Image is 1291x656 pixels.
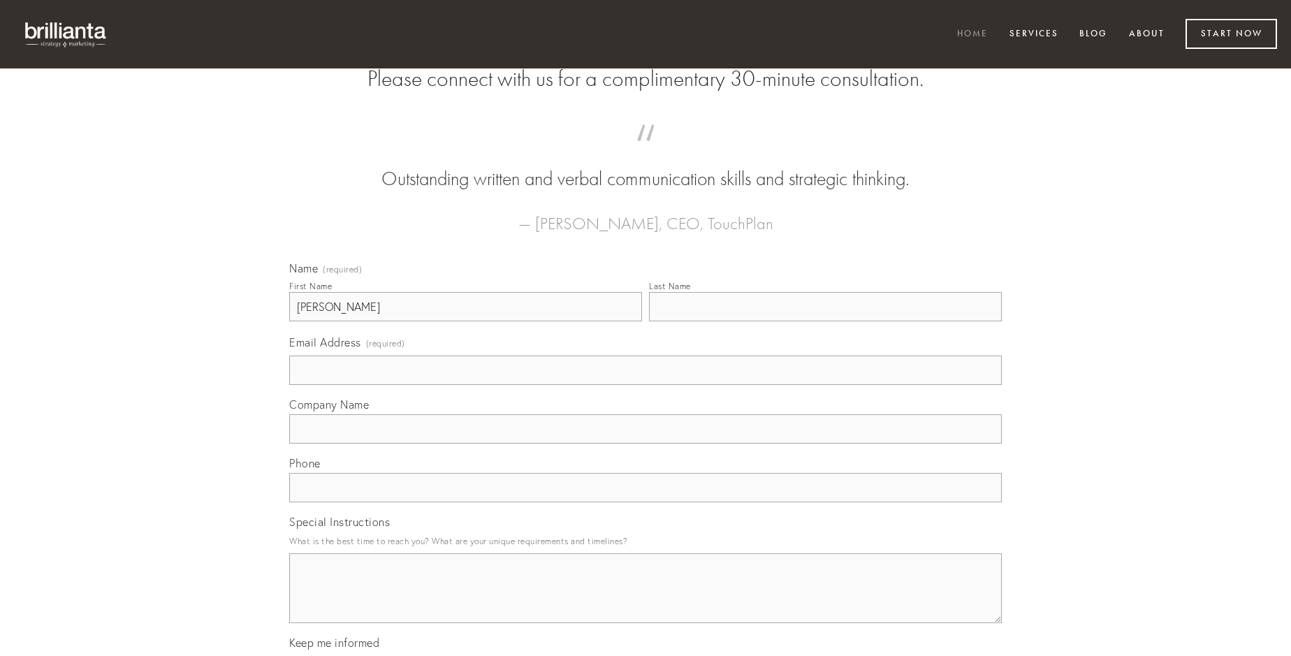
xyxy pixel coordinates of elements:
p: What is the best time to reach you? What are your unique requirements and timelines? [289,532,1002,551]
span: Company Name [289,398,369,411]
a: Blog [1070,23,1116,46]
figcaption: — [PERSON_NAME], CEO, TouchPlan [312,193,979,238]
a: Start Now [1186,19,1277,49]
span: Special Instructions [289,515,390,529]
h2: Please connect with us for a complimentary 30-minute consultation. [289,66,1002,92]
img: brillianta - research, strategy, marketing [14,14,119,54]
blockquote: Outstanding written and verbal communication skills and strategic thinking. [312,138,979,193]
span: Name [289,261,318,275]
span: Email Address [289,335,361,349]
a: About [1120,23,1174,46]
div: First Name [289,281,332,291]
span: Keep me informed [289,636,379,650]
span: Phone [289,456,321,470]
span: (required) [366,334,405,353]
a: Home [948,23,997,46]
div: Last Name [649,281,691,291]
a: Services [1000,23,1067,46]
span: (required) [323,265,362,274]
span: “ [312,138,979,166]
